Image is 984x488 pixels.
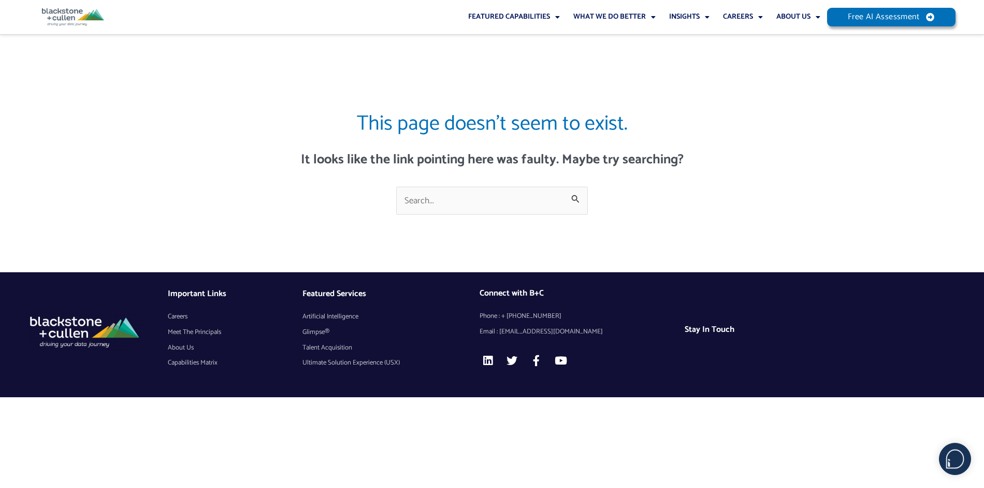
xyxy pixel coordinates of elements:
[302,309,358,325] span: Artificial Intelligence
[168,340,194,356] span: About Us
[302,355,480,371] a: Ultimate Solution Experience (USX)
[396,187,588,215] input: Search Submit
[848,13,919,21] span: Free AI Assessment
[168,309,187,325] span: Careers
[302,309,480,325] a: Artificial Intelligence
[939,443,971,475] img: users%2F5SSOSaKfQqXq3cFEnIZRYMEs4ra2%2Fmedia%2Fimages%2F-Bulle%20blanche%20sans%20fond%20%2B%20ma...
[168,289,302,299] h4: Important Links
[302,325,480,340] a: Glimpse®
[302,340,352,356] span: Talent Acquisition
[302,289,480,299] h4: Featured Services
[26,312,142,351] img: AI consulting services
[302,340,480,356] a: Talent Acquisition
[168,325,302,340] a: Meet The Principals
[302,325,329,340] span: Glimpse®
[168,340,302,356] a: About Us
[168,355,302,371] a: Capabilities Matrix
[565,187,588,209] input: Search
[827,8,956,26] a: Free AI Assessment
[685,325,866,334] h4: Stay In Touch
[168,325,221,340] span: Meet The Principals
[480,288,685,298] h4: Connect with B+C
[181,152,803,168] div: It looks like the link pointing here was faulty. Maybe try searching?
[480,324,603,340] span: Email : [EMAIL_ADDRESS][DOMAIN_NAME]
[480,309,561,324] span: Phone : + [PHONE_NUMBER]
[168,309,302,325] a: Careers
[302,355,400,371] span: Ultimate Solution Experience (USX)
[168,355,218,371] span: Capabilities Matrix
[181,109,803,138] h1: This page doesn't seem to exist.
